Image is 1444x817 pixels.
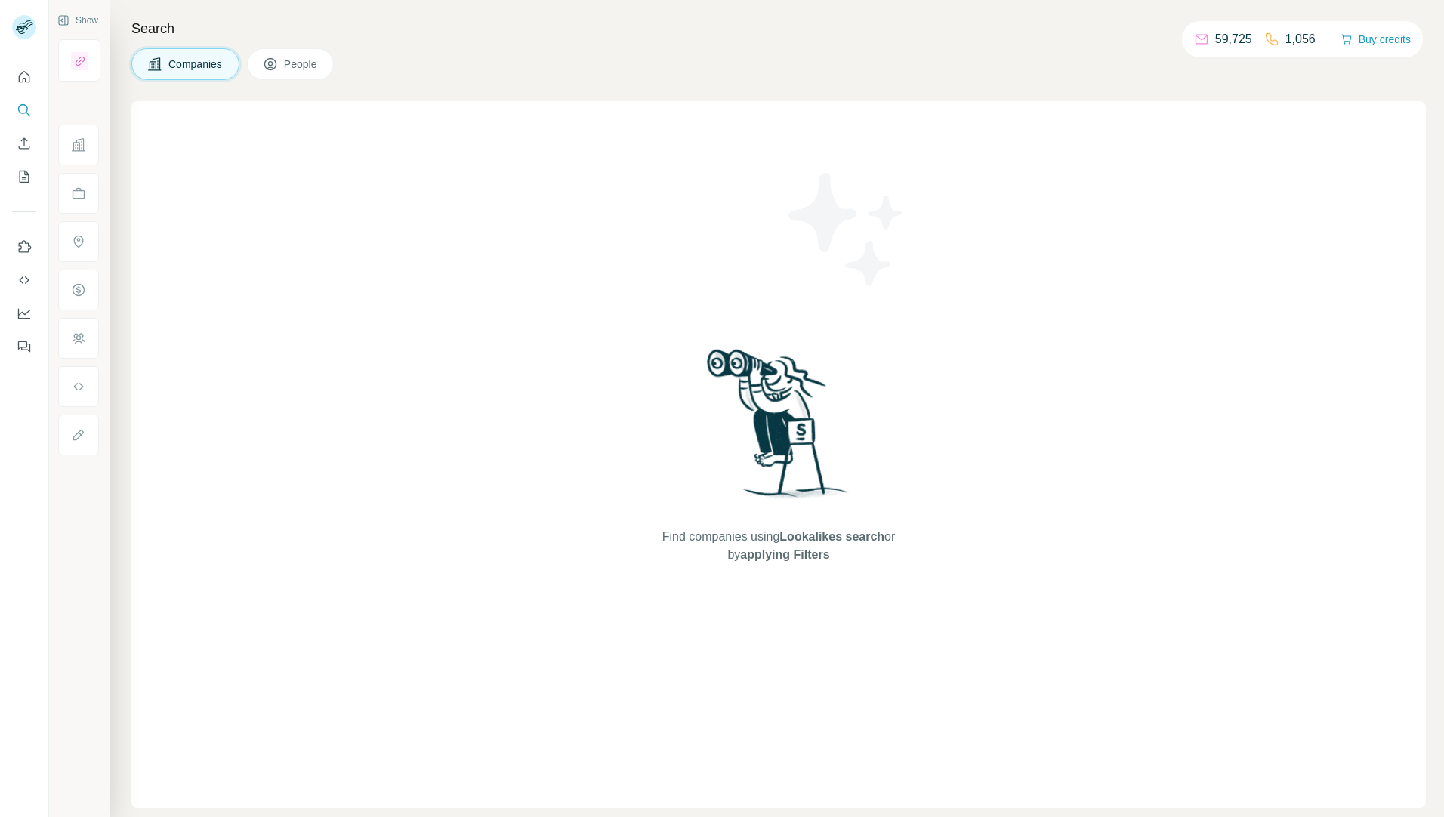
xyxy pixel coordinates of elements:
p: 1,056 [1285,30,1316,48]
button: My lists [12,163,36,190]
button: Buy credits [1341,29,1411,50]
button: Feedback [12,333,36,360]
button: Quick start [12,63,36,91]
span: applying Filters [740,548,829,561]
button: Dashboard [12,300,36,327]
button: Use Surfe on LinkedIn [12,233,36,261]
img: Surfe Illustration - Stars [779,162,915,298]
span: People [284,57,319,72]
p: 59,725 [1215,30,1252,48]
button: Use Surfe API [12,267,36,294]
button: Enrich CSV [12,130,36,157]
span: Companies [168,57,224,72]
span: Lookalikes search [779,530,884,543]
img: Surfe Illustration - Woman searching with binoculars [700,345,857,513]
h4: Search [131,18,1426,39]
button: Show [47,9,109,32]
span: Find companies using or by [658,528,899,564]
button: Search [12,97,36,124]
